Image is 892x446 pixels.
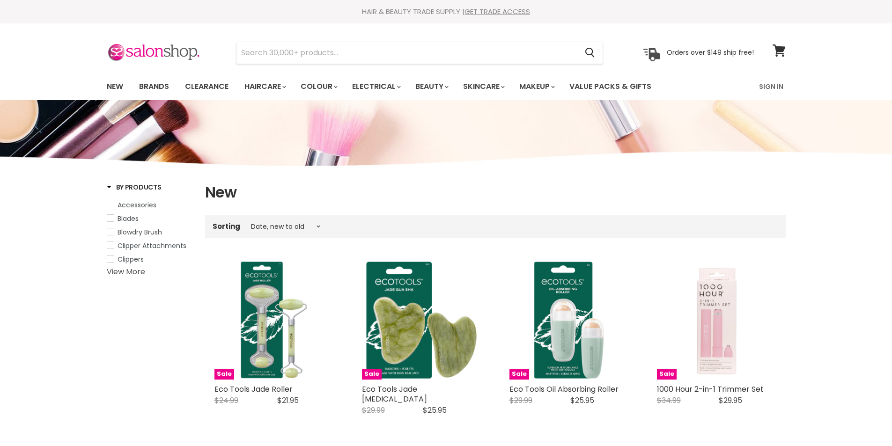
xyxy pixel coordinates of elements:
input: Search [236,42,578,64]
span: $29.95 [719,395,742,406]
a: Beauty [408,77,454,96]
form: Product [236,42,603,64]
a: Sign In [753,77,789,96]
span: Sale [509,369,529,380]
a: Eco Tools Oil Absorbing Roller Eco Tools Oil Absorbing Roller Sale [509,260,629,380]
a: Value Packs & Gifts [562,77,658,96]
button: Search [578,42,603,64]
img: Eco Tools Jade Roller [214,260,334,380]
span: Sale [214,369,234,380]
span: Accessories [118,200,156,210]
span: Sale [657,369,677,380]
a: Clippers [107,254,193,264]
span: $25.95 [423,405,447,416]
span: Clippers [118,255,144,264]
a: Eco Tools Jade Gua Sha Sale [362,260,481,380]
a: Eco Tools Oil Absorbing Roller [509,384,619,395]
a: New [100,77,130,96]
a: Clearance [178,77,236,96]
img: Eco Tools Oil Absorbing Roller [509,260,629,380]
span: Blades [118,214,139,223]
a: Accessories [107,200,193,210]
span: Sale [362,369,382,380]
a: Skincare [456,77,510,96]
label: Sorting [213,222,240,230]
img: 1000 Hour 2-in-1 Trimmer Set [657,260,776,380]
span: $34.99 [657,395,681,406]
a: Blades [107,213,193,224]
h1: New [205,183,786,202]
span: Blowdry Brush [118,227,162,237]
img: Eco Tools Jade Gua Sha [362,260,481,380]
a: Haircare [237,77,292,96]
a: Electrical [345,77,406,96]
a: Eco Tools Jade Roller Eco Tools Jade Roller Sale [214,260,334,380]
span: Clipper Attachments [118,241,186,250]
span: $21.95 [277,395,299,406]
a: Blowdry Brush [107,227,193,237]
a: Colour [294,77,343,96]
span: $25.95 [570,395,594,406]
a: Makeup [512,77,560,96]
a: Eco Tools Jade [MEDICAL_DATA] [362,384,427,404]
a: GET TRADE ACCESS [464,7,530,16]
h3: By Products [107,183,162,192]
a: Eco Tools Jade Roller [214,384,293,395]
span: $24.99 [214,395,238,406]
a: View More [107,266,145,277]
a: Brands [132,77,176,96]
p: Orders over $149 ship free! [667,48,754,57]
a: 1000 Hour 2-in-1 Trimmer Set 1000 Hour 2-in-1 Trimmer Set Sale [657,260,776,380]
span: $29.99 [362,405,385,416]
nav: Main [95,73,797,100]
span: $29.99 [509,395,532,406]
div: HAIR & BEAUTY TRADE SUPPLY | [95,7,797,16]
a: 1000 Hour 2-in-1 Trimmer Set [657,384,764,395]
a: Clipper Attachments [107,241,193,251]
ul: Main menu [100,73,706,100]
